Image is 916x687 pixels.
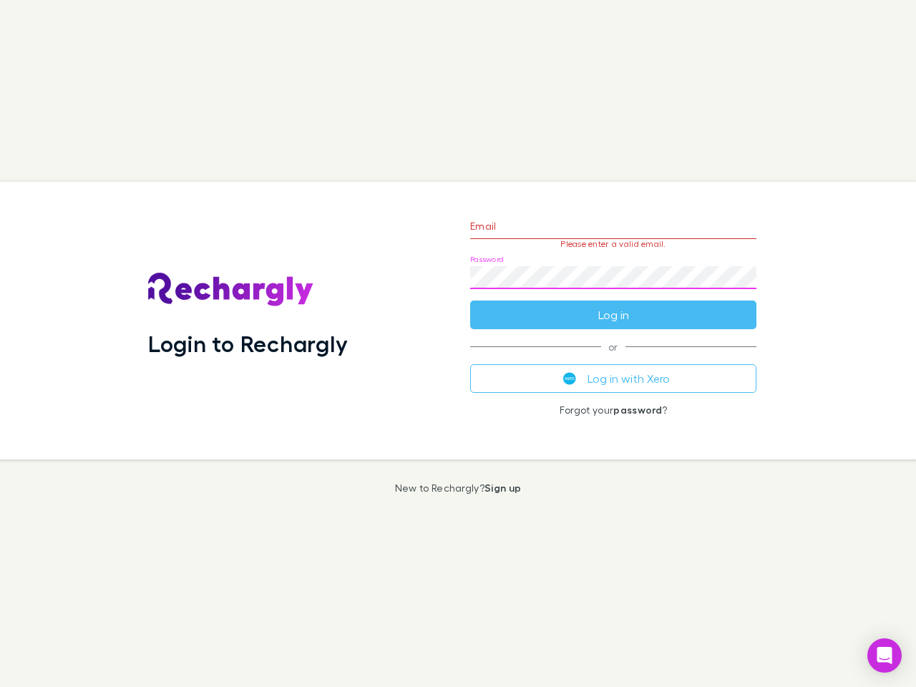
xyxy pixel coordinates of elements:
[867,638,902,673] div: Open Intercom Messenger
[148,330,348,357] h1: Login to Rechargly
[470,364,756,393] button: Log in with Xero
[470,404,756,416] p: Forgot your ?
[470,301,756,329] button: Log in
[613,404,662,416] a: password
[484,482,521,494] a: Sign up
[148,273,314,307] img: Rechargly's Logo
[470,254,504,265] label: Password
[470,239,756,249] p: Please enter a valid email.
[563,372,576,385] img: Xero's logo
[395,482,522,494] p: New to Rechargly?
[470,346,756,347] span: or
